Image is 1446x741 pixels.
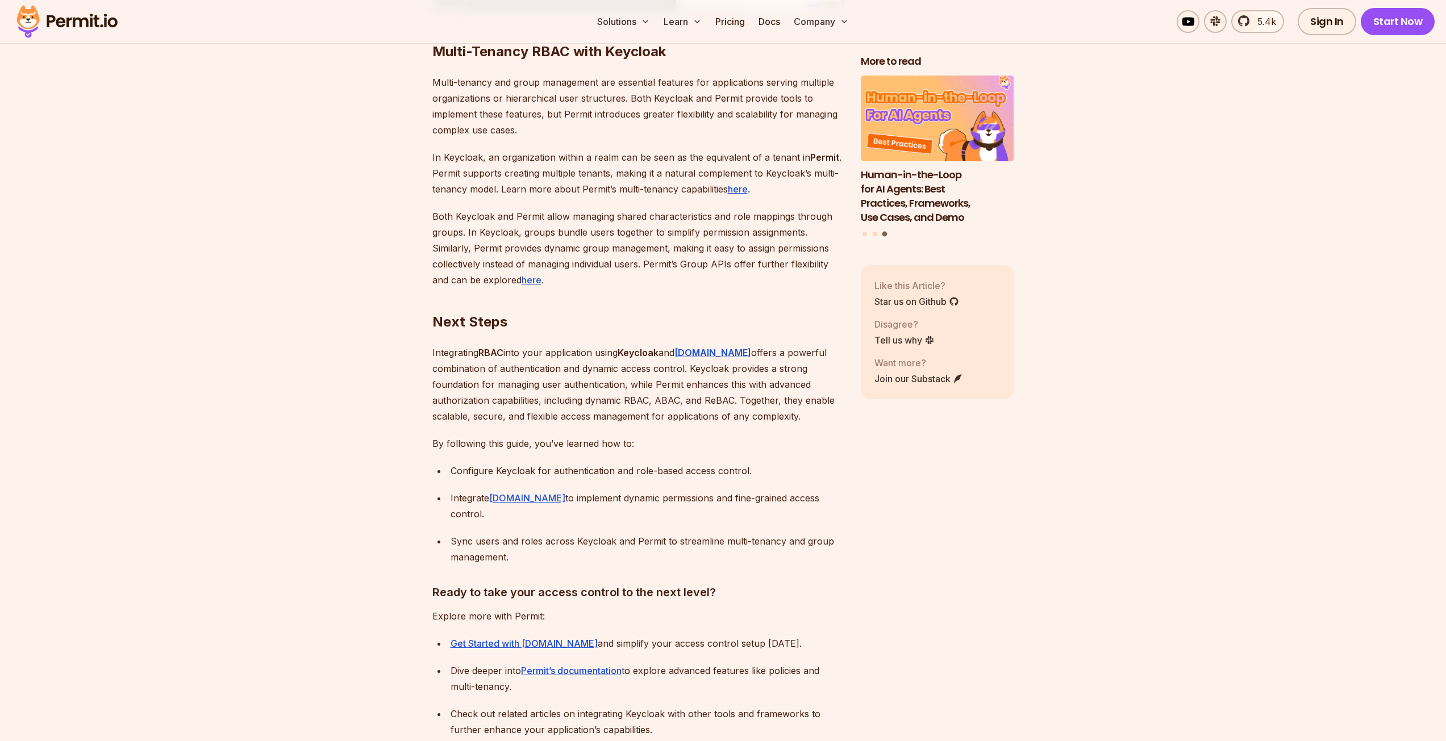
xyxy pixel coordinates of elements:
p: Like this Article? [874,279,959,292]
div: Sync users and roles across Keycloak and Permit to streamline multi-tenancy and group management. [451,533,843,565]
a: Tell us why [874,333,935,347]
h3: Human-in-the-Loop for AI Agents: Best Practices, Frameworks, Use Cases, and Demo [861,168,1014,224]
h2: Next Steps [432,267,843,331]
p: In Keycloak, an organization within a realm can be seen as the equivalent of a tenant in . Permit... [432,149,843,197]
a: Get Started with [DOMAIN_NAME] [451,638,598,649]
a: [DOMAIN_NAME] [674,347,751,358]
a: Docs [754,10,785,33]
img: Human-in-the-Loop for AI Agents: Best Practices, Frameworks, Use Cases, and Demo [861,76,1014,162]
a: [DOMAIN_NAME] [489,492,565,504]
strong: Permit [810,152,839,163]
h2: More to read [861,55,1014,69]
a: Join our Substack [874,372,963,386]
p: Disagree? [874,317,935,331]
p: Integrating into your application using and offers a powerful combination of authentication and d... [432,345,843,424]
button: Company [789,10,853,33]
button: Go to slide 2 [873,232,877,236]
li: 3 of 3 [861,76,1014,225]
strong: Keycloak [618,347,659,358]
a: Human-in-the-Loop for AI Agents: Best Practices, Frameworks, Use Cases, and DemoHuman-in-the-Loop... [861,76,1014,225]
div: Dive deeper into to explore advanced features like policies and multi-tenancy. [451,663,843,694]
div: Check out related articles on integrating Keycloak with other tools and frameworks to further enh... [451,706,843,738]
p: Multi-tenancy and group management are essential features for applications serving multiple organ... [432,74,843,138]
img: Permit logo [11,2,123,41]
div: Integrate to implement dynamic permissions and fine-grained access control. [451,490,843,522]
a: Pricing [711,10,749,33]
div: Configure Keycloak for authentication and role-based access control. [451,463,843,479]
button: Solutions [593,10,655,33]
p: Both Keycloak and Permit allow managing shared characteristics and role mappings through groups. ... [432,208,843,288]
a: Permit’s documentation [521,665,622,676]
p: Want more? [874,356,963,370]
a: Star us on Github [874,295,959,308]
p: By following this guide, you’ve learned how to: [432,436,843,451]
strong: RBAC [478,347,503,358]
button: Go to slide 1 [862,232,867,236]
a: here [522,274,541,286]
span: 5.4k [1251,15,1276,28]
a: Sign In [1298,8,1356,35]
div: Posts [861,76,1014,238]
p: Explore more with Permit: [432,608,843,624]
a: here [728,183,748,195]
h3: Ready to take your access control to the next level? [432,583,843,601]
a: 5.4k [1231,10,1284,33]
div: and simplify your access control setup [DATE]. [451,635,843,651]
button: Go to slide 3 [882,232,887,237]
button: Learn [659,10,706,33]
a: Start Now [1361,8,1435,35]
